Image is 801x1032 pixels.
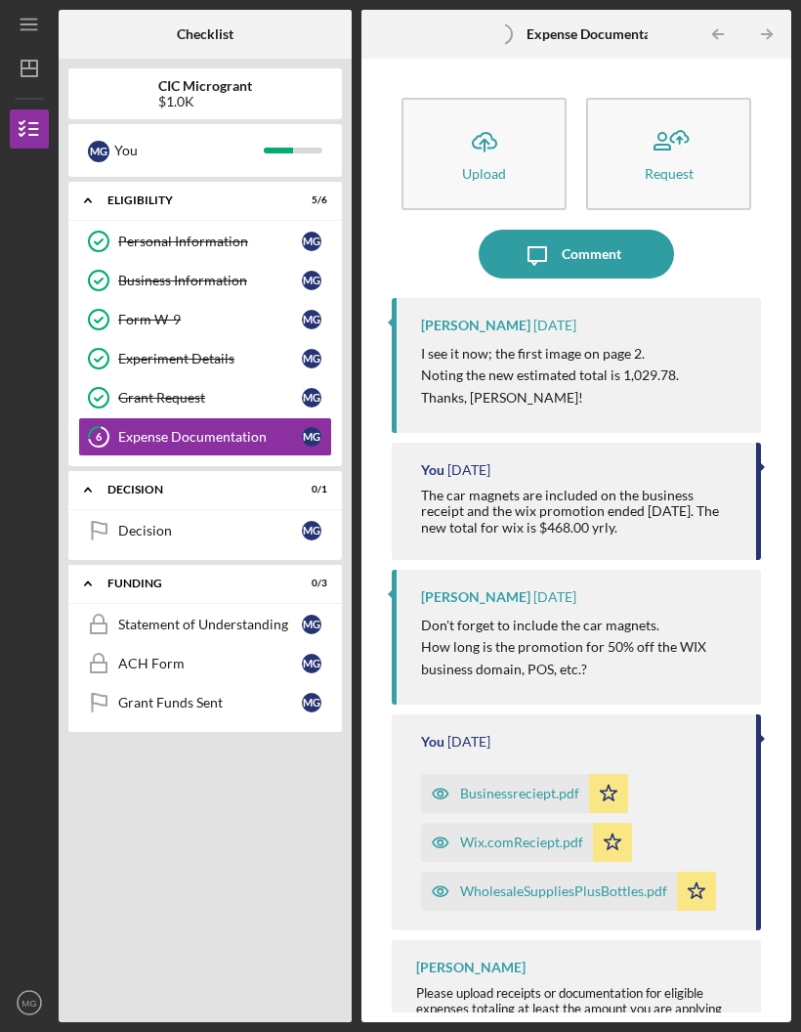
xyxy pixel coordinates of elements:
[158,94,252,109] div: $1.0K
[447,734,490,750] time: 2025-08-29 02:15
[527,26,675,42] b: Expense Documentation
[118,390,302,406] div: Grant Request
[118,234,302,249] div: Personal Information
[114,134,264,167] div: You
[421,823,632,862] button: Wix.comReciept.pdf
[421,387,679,408] p: Thanks, [PERSON_NAME]!
[302,232,321,251] div: M G
[107,484,278,495] div: Decision
[447,462,490,478] time: 2025-09-04 19:28
[292,484,327,495] div: 0 / 1
[21,998,36,1009] text: MG
[118,429,302,445] div: Expense Documentation
[421,636,741,680] p: How long is the promotion for 50% off the WIX business domain, POS, etc.?
[10,983,49,1022] button: MG
[302,271,321,290] div: M G
[158,78,252,94] b: CIC Microgrant
[401,98,567,210] button: Upload
[421,318,530,333] div: [PERSON_NAME]
[421,774,628,813] button: Businessreciept.pdf
[421,343,679,365] p: I see it now; the first image on page 2.
[645,166,694,181] div: Request
[118,273,302,288] div: Business Information
[78,378,332,417] a: Grant RequestMG
[302,693,321,712] div: M G
[78,222,332,261] a: Personal InformationMG
[421,462,444,478] div: You
[302,654,321,673] div: M G
[78,511,332,550] a: DecisionMG
[302,349,321,368] div: M G
[479,230,674,279] button: Comment
[533,589,576,605] time: 2025-09-04 19:21
[460,883,667,899] div: WholesaleSuppliesPlusBottles.pdf
[421,365,679,386] p: Noting the new estimated total is 1,029.78.
[96,431,103,444] tspan: 6
[421,589,530,605] div: [PERSON_NAME]
[118,312,302,327] div: Form W-9
[78,261,332,300] a: Business InformationMG
[533,318,576,333] time: 2025-09-04 19:35
[421,872,716,911] button: WholesaleSuppliesPlusBottles.pdf
[118,523,302,538] div: Decision
[78,644,332,683] a: ACH FormMG
[302,310,321,329] div: M G
[78,339,332,378] a: Experiment DetailsMG
[586,98,751,210] button: Request
[118,351,302,366] div: Experiment Details
[421,615,741,636] p: Don't forget to include the car magnets.
[302,521,321,540] div: M G
[118,656,302,671] div: ACH Form
[302,615,321,634] div: M G
[292,578,327,589] div: 0 / 3
[107,194,278,206] div: ELIGIBILITY
[462,166,506,181] div: Upload
[302,427,321,447] div: M G
[107,578,278,589] div: FUNDING
[177,26,233,42] b: Checklist
[118,695,302,710] div: Grant Funds Sent
[460,835,583,850] div: Wix.comReciept.pdf
[292,194,327,206] div: 5 / 6
[78,417,332,456] a: 6Expense DocumentationMG
[421,734,444,750] div: You
[88,141,109,162] div: M G
[302,388,321,408] div: M G
[562,230,621,279] div: Comment
[78,683,332,722] a: Grant Funds SentMG
[416,960,526,975] div: [PERSON_NAME]
[78,605,332,644] a: Statement of UnderstandingMG
[118,617,302,632] div: Statement of Understanding
[78,300,332,339] a: Form W-9MG
[460,786,579,801] div: Businessreciept.pdf
[421,488,737,535] div: The car magnets are included on the business receipt and the wix promotion ended [DATE]. The new ...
